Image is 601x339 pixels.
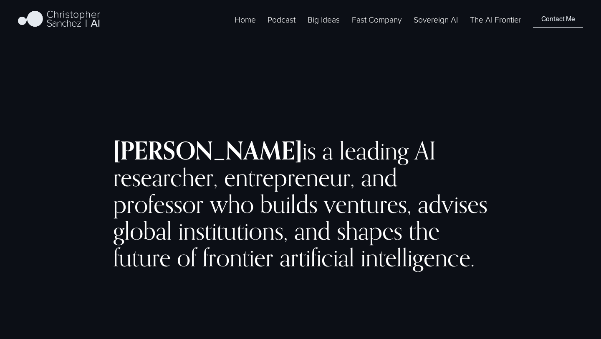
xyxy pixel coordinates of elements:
strong: [PERSON_NAME] [113,135,302,166]
a: The AI Frontier [470,13,521,26]
a: Podcast [268,13,295,26]
a: Sovereign AI [414,13,458,26]
a: Home [235,13,256,26]
a: Contact Me [533,11,583,27]
span: Fast Company [352,14,402,25]
h2: is a leading AI researcher, entrepreneur, and professor who builds ventures, advises global insti... [113,137,488,271]
a: folder dropdown [308,13,340,26]
a: folder dropdown [352,13,402,26]
span: Big Ideas [308,14,340,25]
img: Christopher Sanchez | AI [18,9,100,30]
